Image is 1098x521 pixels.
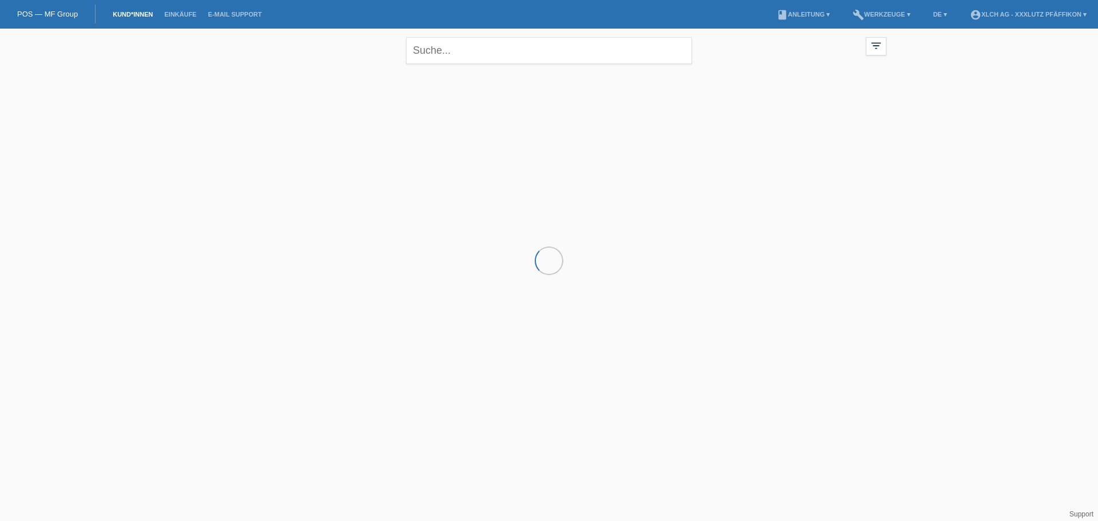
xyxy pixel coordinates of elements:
i: book [777,9,788,21]
a: Einkäufe [158,11,202,18]
a: buildWerkzeuge ▾ [847,11,916,18]
i: account_circle [970,9,981,21]
a: bookAnleitung ▾ [771,11,836,18]
a: account_circleXLCH AG - XXXLutz Pfäffikon ▾ [964,11,1092,18]
a: Support [1069,510,1093,518]
input: Suche... [406,37,692,64]
a: POS — MF Group [17,10,78,18]
a: Kund*innen [107,11,158,18]
i: filter_list [870,39,882,52]
a: E-Mail Support [202,11,268,18]
a: DE ▾ [928,11,953,18]
i: build [853,9,864,21]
